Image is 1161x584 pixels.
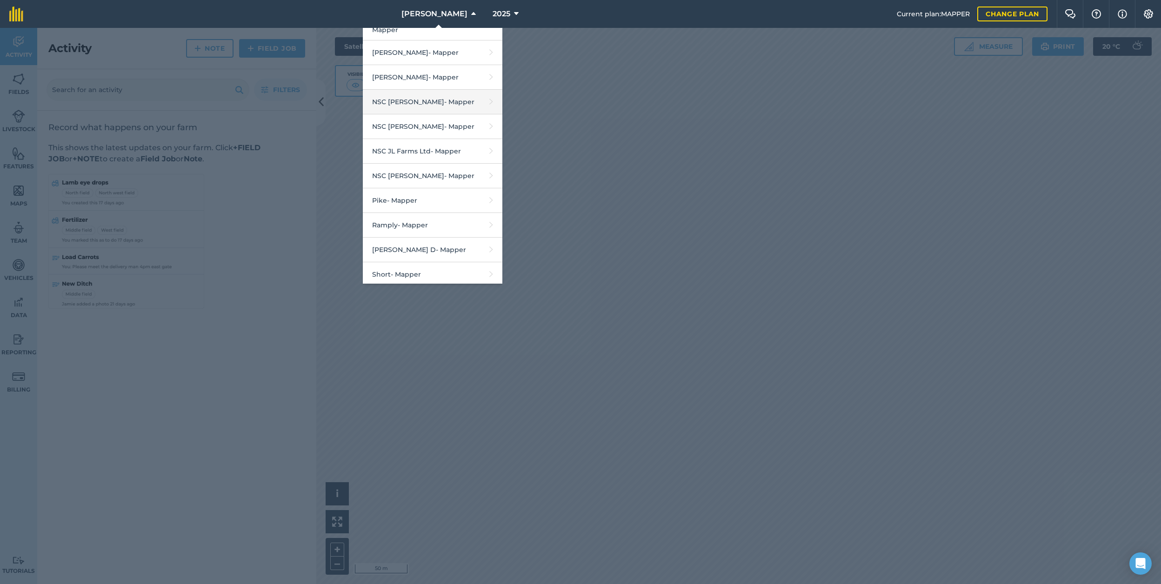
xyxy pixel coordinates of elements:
img: A question mark icon [1091,9,1102,19]
a: NSC [PERSON_NAME]- Mapper [363,164,502,188]
img: svg+xml;base64,PHN2ZyB4bWxucz0iaHR0cDovL3d3dy53My5vcmcvMjAwMC9zdmciIHdpZHRoPSIxNyIgaGVpZ2h0PSIxNy... [1118,8,1127,20]
a: NSC [PERSON_NAME]- Mapper [363,114,502,139]
div: Open Intercom Messenger [1129,552,1152,575]
a: Pike- Mapper [363,188,502,213]
a: Change plan [977,7,1048,21]
span: 2025 [493,8,510,20]
span: [PERSON_NAME] [401,8,467,20]
img: A cog icon [1143,9,1154,19]
img: fieldmargin Logo [9,7,23,21]
img: Two speech bubbles overlapping with the left bubble in the forefront [1065,9,1076,19]
a: [PERSON_NAME]- Mapper [363,40,502,65]
a: Short- Mapper [363,262,502,287]
span: Current plan : MAPPER [897,9,970,19]
a: NSC JL Farms Ltd- Mapper [363,139,502,164]
a: Ramply- Mapper [363,213,502,238]
a: [PERSON_NAME] D- Mapper [363,238,502,262]
a: NSC [PERSON_NAME]- Mapper [363,90,502,114]
a: [PERSON_NAME]- Mapper [363,65,502,90]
